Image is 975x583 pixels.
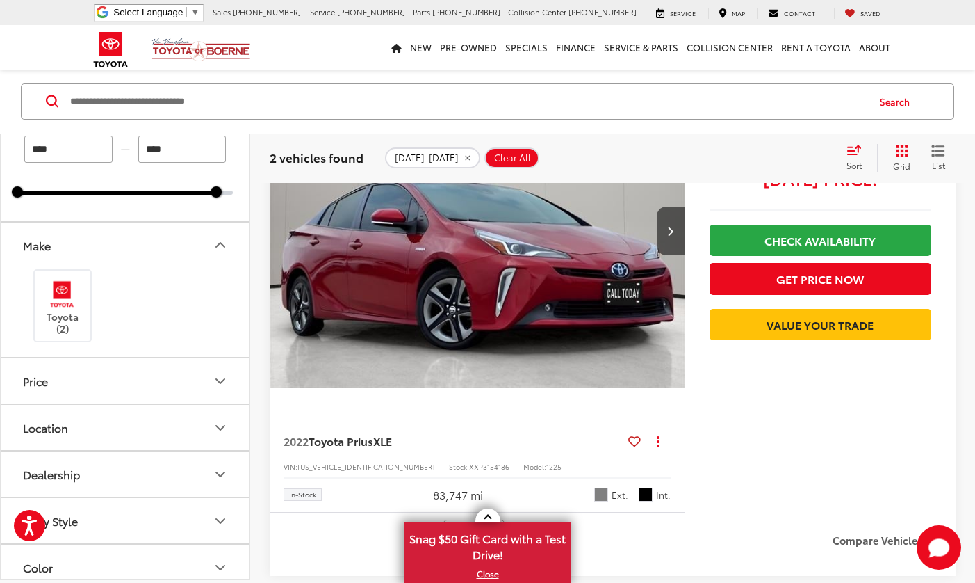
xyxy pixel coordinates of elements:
span: Ext. [612,488,628,502]
span: 2022 [284,433,309,449]
div: Body Style [212,512,229,529]
span: Electric Storm Blue [594,488,608,502]
div: Dealership [212,465,229,482]
span: ▼ [190,7,199,17]
span: Map [732,8,745,17]
button: Next image [657,207,685,255]
img: Toyota [85,27,137,72]
span: XLE [373,433,392,449]
button: DealershipDealership [1,452,251,497]
div: Color [23,561,53,574]
button: remove 2011-2023 [385,147,480,168]
div: Make [212,237,229,253]
button: Actions [646,429,671,454]
img: Vic Vaughan Toyota of Boerne [151,38,251,62]
div: Dealership [23,468,80,481]
span: Service [670,8,696,17]
a: Pre-Owned [436,25,501,70]
div: Color [212,559,229,575]
button: PricePrice [1,358,251,404]
span: Service [310,6,335,17]
span: 2 vehicles found [270,149,363,166]
a: My Saved Vehicles [834,8,891,19]
a: Collision Center [682,25,777,70]
a: About [855,25,894,70]
a: Home [387,25,406,70]
a: Contact [757,8,826,19]
label: Toyota (2) [35,278,91,334]
a: Map [708,8,755,19]
span: — [117,143,134,155]
div: Body Style [23,514,78,527]
span: Black [639,488,653,502]
button: MakeMake [1,223,251,268]
img: 2022 Toyota Prius XLE [269,75,686,388]
div: Price [212,372,229,389]
button: LocationLocation [1,405,251,450]
span: [DATE]-[DATE] [395,152,459,163]
div: Location [212,419,229,436]
span: XXP3154186 [469,461,509,472]
span: Int. [656,488,671,502]
a: Service & Parts: Opens in a new tab [600,25,682,70]
a: Service [646,8,706,19]
span: Select Language [113,7,183,17]
button: List View [921,144,956,172]
span: Stock: [449,461,469,472]
span: In-Stock [289,491,316,498]
span: Toyota Prius [309,433,373,449]
div: 83,747 mi [433,487,483,503]
div: Location [23,421,68,434]
button: Get Price Now [710,263,931,294]
span: dropdown dots [657,436,659,447]
span: [PHONE_NUMBER] [337,6,405,17]
button: Clear All [484,147,539,168]
span: Collision Center [508,6,566,17]
span: [PHONE_NUMBER] [568,6,637,17]
span: Clear All [494,152,531,163]
div: Make [23,239,51,252]
span: [PHONE_NUMBER] [432,6,500,17]
a: New [406,25,436,70]
a: Select Language​ [113,7,199,17]
button: Toggle Chat Window [917,525,961,570]
svg: Start Chat [917,525,961,570]
span: VIN: [284,461,297,472]
span: Snag $50 Gift Card with a Test Drive! [406,524,570,566]
button: Body StyleBody Style [1,498,251,543]
span: Sort [846,159,862,171]
span: 1225 [546,461,562,472]
span: Saved [860,8,880,17]
a: Check Availability [710,225,931,256]
button: Select sort value [839,144,877,172]
input: Search by Make, Model, or Keyword [69,85,867,118]
a: Finance [552,25,600,70]
a: Rent a Toyota [777,25,855,70]
a: 2022 Toyota Prius XLE2022 Toyota Prius XLE2022 Toyota Prius XLE2022 Toyota Prius XLE [269,75,686,387]
span: [US_VEHICLE_IDENTIFICATION_NUMBER] [297,461,435,472]
span: Model: [523,461,546,472]
span: Contact [784,8,815,17]
span: List [931,159,945,171]
img: Vic Vaughan Toyota of Boerne in Boerne, TX) [43,278,81,310]
div: Price [23,374,48,388]
span: [PHONE_NUMBER] [233,6,301,17]
a: 2022Toyota PriusXLE [284,433,623,449]
button: Grid View [877,144,921,172]
div: 2022 Toyota Prius XLE 0 [269,75,686,387]
a: Value Your Trade [710,309,931,340]
span: Sales [213,6,231,17]
span: Grid [893,160,910,172]
span: ​ [186,7,187,17]
input: minimum [24,136,113,163]
label: Compare Vehicle [833,534,942,548]
span: [DATE] Price: [710,171,931,185]
a: Specials [501,25,552,70]
input: maximum [138,136,227,163]
button: Search [867,84,930,119]
span: Parts [413,6,430,17]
